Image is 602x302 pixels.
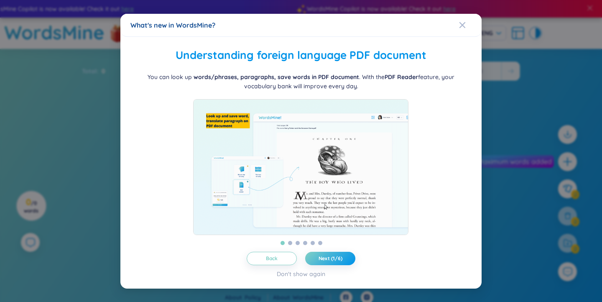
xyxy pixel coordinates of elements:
[385,73,418,80] b: PDF Reader
[311,241,315,245] button: 5
[130,20,472,30] div: What's new in WordsMine?
[281,241,285,245] button: 1
[194,73,359,80] b: words/phrases, paragraphs, save words in PDF document
[247,251,297,265] button: Back
[318,241,322,245] button: 6
[277,269,325,278] div: Don't show again
[459,14,482,36] button: Close
[130,47,472,64] h2: Understanding foreign language PDF document
[296,241,300,245] button: 3
[305,251,355,265] button: Next (1/6)
[303,241,307,245] button: 4
[266,255,278,261] span: Back
[148,73,454,90] span: You can look up . With the feature, your vocabulary bank will improve every day.
[319,255,342,261] span: Next (1/6)
[288,241,292,245] button: 2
